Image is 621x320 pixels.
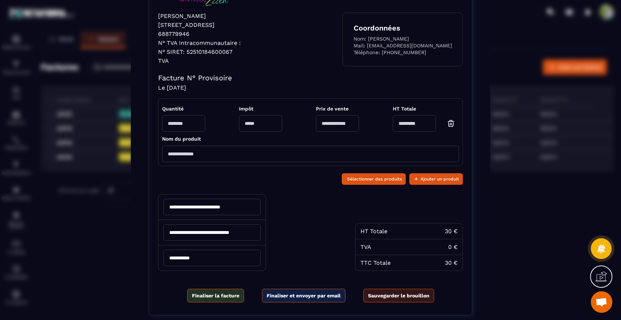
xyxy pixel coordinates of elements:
[354,43,452,50] p: Mail: [EMAIL_ADDRESS][DOMAIN_NAME]
[360,228,387,235] div: HT Totale
[158,22,241,28] p: [STREET_ADDRESS]
[262,289,345,302] button: Finaliser et envoyer par email
[347,175,402,183] span: Sélectionner des produits
[360,244,371,250] div: TVA
[316,106,359,112] span: Prix de vente
[393,106,459,112] span: HT Totale
[360,259,391,266] div: TTC Totale
[591,291,612,313] a: Ouvrir le chat
[158,13,241,19] p: [PERSON_NAME]
[158,39,241,46] p: N° TVA Intracommunautaire :
[354,36,452,43] p: Nom: [PERSON_NAME]
[363,289,434,302] button: Sauvegarder le brouillon
[158,30,241,37] p: 688779946
[267,292,341,299] span: Finaliser et envoyer par email
[158,57,241,64] p: TVA
[409,173,463,185] button: Ajouter un produit
[420,175,459,183] span: Ajouter un produit
[448,244,457,250] div: 0 €
[192,292,239,299] span: Finaliser la facture
[162,136,201,142] span: Nom du produit
[342,173,406,185] button: Sélectionner des produits
[158,48,241,55] p: N° SIRET: 52510184600067
[445,228,457,235] div: 30 €
[158,84,463,91] h4: Le [DATE]
[158,74,463,82] h4: Facture N° Provisoire
[354,24,452,32] h4: Coordonnées
[368,292,429,299] span: Sauvegarder le brouillon
[445,259,457,266] div: 30 €
[239,106,282,112] span: Impôt
[354,50,452,55] p: Téléphone: [PHONE_NUMBER]
[162,106,205,112] span: Quantité
[187,289,244,302] button: Finaliser la facture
